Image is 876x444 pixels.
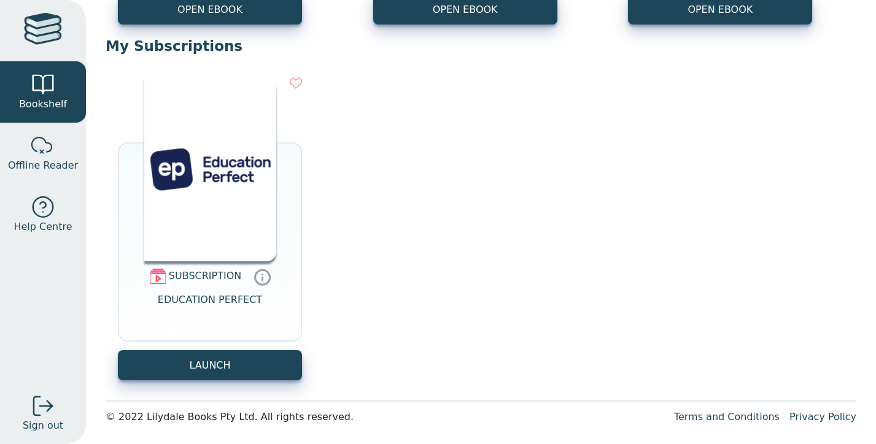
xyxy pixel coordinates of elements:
[254,267,271,285] a: Digital subscriptions can include coursework, exercises and interactive content. Subscriptions ar...
[106,37,856,55] p: My Subscriptions
[169,270,241,281] span: SUBSCRIPTION
[789,411,856,423] a: Privacy Policy
[23,418,63,433] span: Sign out
[8,158,78,173] span: Offline Reader
[14,220,72,234] span: Help Centre
[106,410,664,424] div: © 2022 Lilydale Books Pty Ltd. All rights reserved.
[19,97,67,112] span: Bookshelf
[158,293,262,322] span: EDUCATION PERFECT
[674,411,780,423] a: Terms and Conditions
[150,269,166,284] img: subscription.svg
[144,77,276,261] img: 72d1a00a-2440-4d08-b23c-fe2119b8f9a7.png
[118,350,302,380] button: LAUNCH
